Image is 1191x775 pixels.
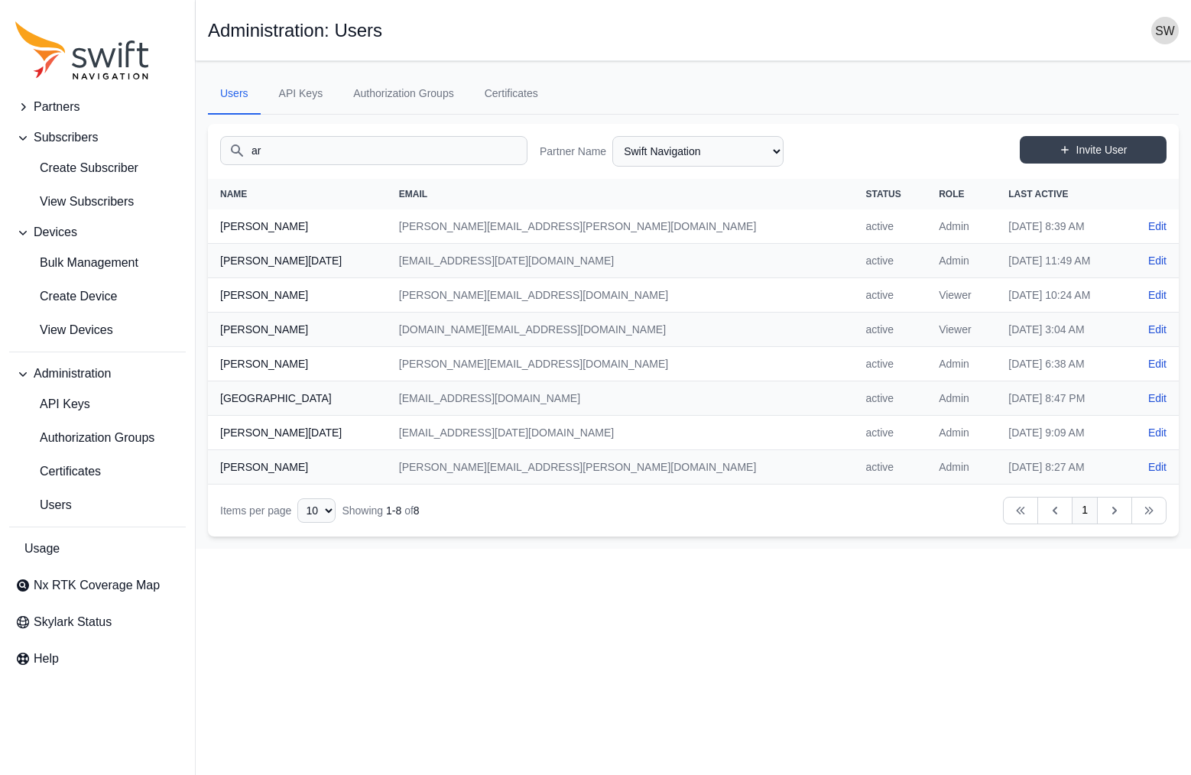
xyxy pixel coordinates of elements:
[208,209,387,244] th: [PERSON_NAME]
[854,313,927,347] td: active
[208,381,387,416] th: [GEOGRAPHIC_DATA]
[996,209,1126,244] td: [DATE] 8:39 AM
[387,381,854,416] td: [EMAIL_ADDRESS][DOMAIN_NAME]
[34,128,98,147] span: Subscribers
[15,287,117,306] span: Create Device
[1148,391,1167,406] a: Edit
[220,504,291,517] span: Items per page
[24,540,60,558] span: Usage
[34,365,111,383] span: Administration
[208,73,261,115] a: Users
[927,179,996,209] th: Role
[996,381,1126,416] td: [DATE] 8:47 PM
[540,144,606,159] label: Partner Name
[15,321,113,339] span: View Devices
[1148,459,1167,475] a: Edit
[208,179,387,209] th: Name
[927,450,996,485] td: Admin
[9,644,186,674] a: Help
[208,416,387,450] th: [PERSON_NAME][DATE]
[387,244,854,278] td: [EMAIL_ADDRESS][DATE][DOMAIN_NAME]
[15,193,134,211] span: View Subscribers
[1148,219,1167,234] a: Edit
[927,347,996,381] td: Admin
[34,576,160,595] span: Nx RTK Coverage Map
[387,278,854,313] td: [PERSON_NAME][EMAIL_ADDRESS][DOMAIN_NAME]
[854,450,927,485] td: active
[1148,253,1167,268] a: Edit
[220,136,527,165] input: Search
[267,73,336,115] a: API Keys
[387,209,854,244] td: [PERSON_NAME][EMAIL_ADDRESS][PERSON_NAME][DOMAIN_NAME]
[854,179,927,209] th: Status
[15,395,90,413] span: API Keys
[387,347,854,381] td: [PERSON_NAME][EMAIL_ADDRESS][DOMAIN_NAME]
[34,650,59,668] span: Help
[1151,17,1179,44] img: user photo
[9,153,186,183] a: Create Subscriber
[297,498,336,523] select: Display Limit
[996,244,1126,278] td: [DATE] 11:49 AM
[15,496,72,514] span: Users
[996,450,1126,485] td: [DATE] 8:27 AM
[1072,497,1098,524] a: 1
[386,504,401,517] span: 1 - 8
[9,281,186,312] a: Create Device
[15,462,101,481] span: Certificates
[208,21,382,40] h1: Administration: Users
[9,92,186,122] button: Partners
[9,248,186,278] a: Bulk Management
[208,485,1179,537] nav: Table navigation
[996,313,1126,347] td: [DATE] 3:04 AM
[996,347,1126,381] td: [DATE] 6:38 AM
[387,179,854,209] th: Email
[9,570,186,601] a: Nx RTK Coverage Map
[9,607,186,637] a: Skylark Status
[9,186,186,217] a: View Subscribers
[9,533,186,564] a: Usage
[1148,356,1167,371] a: Edit
[472,73,550,115] a: Certificates
[927,416,996,450] td: Admin
[15,159,138,177] span: Create Subscriber
[9,217,186,248] button: Devices
[1148,322,1167,337] a: Edit
[34,613,112,631] span: Skylark Status
[1148,425,1167,440] a: Edit
[15,254,138,272] span: Bulk Management
[1020,136,1167,164] a: Invite User
[854,209,927,244] td: active
[9,423,186,453] a: Authorization Groups
[9,122,186,153] button: Subscribers
[341,73,466,115] a: Authorization Groups
[414,504,420,517] span: 8
[208,450,387,485] th: [PERSON_NAME]
[342,503,419,518] div: Showing of
[34,98,80,116] span: Partners
[927,313,996,347] td: Viewer
[996,416,1126,450] td: [DATE] 9:09 AM
[15,429,154,447] span: Authorization Groups
[387,313,854,347] td: [DOMAIN_NAME][EMAIL_ADDRESS][DOMAIN_NAME]
[208,278,387,313] th: [PERSON_NAME]
[854,416,927,450] td: active
[927,244,996,278] td: Admin
[854,278,927,313] td: active
[34,223,77,242] span: Devices
[927,381,996,416] td: Admin
[927,209,996,244] td: Admin
[208,244,387,278] th: [PERSON_NAME][DATE]
[9,358,186,389] button: Administration
[208,347,387,381] th: [PERSON_NAME]
[9,389,186,420] a: API Keys
[387,416,854,450] td: [EMAIL_ADDRESS][DATE][DOMAIN_NAME]
[996,179,1126,209] th: Last Active
[854,347,927,381] td: active
[854,381,927,416] td: active
[612,136,784,167] select: Partner Name
[208,313,387,347] th: [PERSON_NAME]
[9,490,186,520] a: Users
[854,244,927,278] td: active
[9,456,186,487] a: Certificates
[927,278,996,313] td: Viewer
